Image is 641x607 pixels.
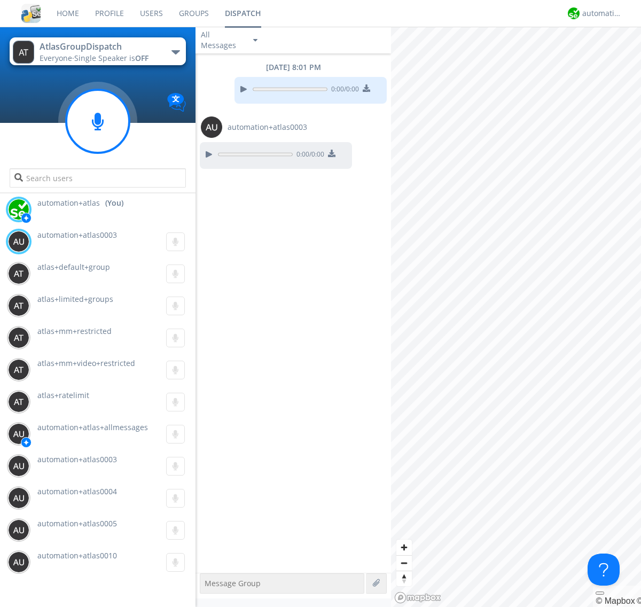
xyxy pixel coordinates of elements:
[394,592,441,604] a: Mapbox logo
[21,4,41,23] img: cddb5a64eb264b2086981ab96f4c1ba7
[228,122,307,133] span: automation+atlas0003
[37,294,113,304] span: atlas+limited+groups
[37,326,112,336] span: atlas+mm+restricted
[8,263,29,284] img: 373638.png
[596,596,635,605] a: Mapbox
[37,358,135,368] span: atlas+mm+video+restricted
[10,37,185,65] button: AtlasGroupDispatchEveryone·Single Speaker isOFF
[37,262,110,272] span: atlas+default+group
[8,327,29,348] img: 373638.png
[8,231,29,252] img: 373638.png
[201,116,222,138] img: 373638.png
[37,230,117,240] span: automation+atlas0003
[135,53,148,63] span: OFF
[8,391,29,413] img: 373638.png
[37,390,89,400] span: atlas+ratelimit
[596,592,604,595] button: Toggle attribution
[588,554,620,586] iframe: Toggle Customer Support
[328,150,335,157] img: download media button
[40,41,160,53] div: AtlasGroupDispatch
[37,550,117,561] span: automation+atlas0010
[196,62,391,73] div: [DATE] 8:01 PM
[74,53,148,63] span: Single Speaker is
[396,571,412,586] span: Reset bearing to north
[37,422,148,432] span: automation+atlas+allmessages
[167,93,186,112] img: Translation enabled
[10,168,185,188] input: Search users
[37,198,100,208] span: automation+atlas
[37,454,117,464] span: automation+atlas0003
[8,423,29,445] img: 373638.png
[8,487,29,509] img: 373638.png
[568,7,580,19] img: d2d01cd9b4174d08988066c6d424eccd
[8,359,29,380] img: 373638.png
[396,556,412,571] span: Zoom out
[8,199,29,220] img: d2d01cd9b4174d08988066c6d424eccd
[105,198,123,208] div: (You)
[363,84,370,92] img: download media button
[40,53,160,64] div: Everyone ·
[253,39,257,42] img: caret-down-sm.svg
[8,295,29,316] img: 373638.png
[396,555,412,571] button: Zoom out
[37,486,117,496] span: automation+atlas0004
[8,455,29,477] img: 373638.png
[396,540,412,555] button: Zoom in
[13,41,34,64] img: 373638.png
[396,571,412,586] button: Reset bearing to north
[327,84,359,96] span: 0:00 / 0:00
[582,8,622,19] div: automation+atlas
[8,519,29,541] img: 373638.png
[201,29,244,51] div: All Messages
[37,518,117,528] span: automation+atlas0005
[293,150,324,161] span: 0:00 / 0:00
[8,551,29,573] img: 373638.png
